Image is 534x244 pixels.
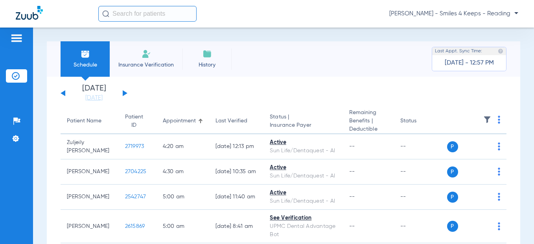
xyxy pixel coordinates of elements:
td: -- [394,159,447,185]
div: Patient ID [125,113,150,129]
span: P [447,192,458,203]
div: Patient Name [67,117,112,125]
span: Last Appt. Sync Time: [435,47,482,55]
div: Patient ID [125,113,143,129]
span: Insurance Verification [116,61,177,69]
span: -- [349,194,355,200]
iframe: Chat Widget [495,206,534,244]
td: [PERSON_NAME] [61,185,119,210]
span: 2719973 [125,144,144,149]
img: group-dot-blue.svg [498,168,500,176]
span: -- [349,169,355,174]
span: Schedule [66,61,104,69]
img: History [203,49,212,59]
span: 2615869 [125,224,145,229]
div: Last Verified [215,117,258,125]
img: Manual Insurance Verification [142,49,151,59]
div: UPMC Dental Advantage Bot [270,222,336,239]
div: Sun Life/Dentaquest - AI [270,147,336,155]
span: Insurance Payer [270,121,336,129]
div: Active [270,164,336,172]
span: [DATE] - 12:57 PM [445,59,494,67]
td: -- [394,185,447,210]
td: [DATE] 8:41 AM [209,210,264,243]
img: filter.svg [483,116,491,124]
td: [PERSON_NAME] [61,159,119,185]
td: -- [394,210,447,243]
img: group-dot-blue.svg [498,116,500,124]
span: -- [349,224,355,229]
div: Appointment [163,117,196,125]
li: [DATE] [70,85,118,102]
td: [DATE] 10:35 AM [209,159,264,185]
a: [DATE] [70,94,118,102]
span: History [188,61,226,69]
span: 2542747 [125,194,146,200]
div: Patient Name [67,117,101,125]
div: Appointment [163,117,203,125]
th: Status | [263,109,342,134]
span: [PERSON_NAME] - Smiles 4 Keeps - Reading [389,10,518,18]
span: P [447,166,458,177]
img: Schedule [81,49,90,59]
div: Sun Life/Dentaquest - AI [270,197,336,205]
div: Active [270,189,336,197]
td: 5:00 AM [157,210,209,243]
td: [DATE] 12:13 PM [209,134,264,159]
img: Search Icon [102,10,109,17]
span: 2704225 [125,169,147,174]
span: P [447,141,458,152]
img: hamburger-icon [10,33,23,43]
td: 5:00 AM [157,185,209,210]
img: group-dot-blue.svg [498,193,500,201]
td: [PERSON_NAME] [61,210,119,243]
img: Zuub Logo [16,6,43,20]
td: Zuljeily [PERSON_NAME] [61,134,119,159]
span: -- [349,144,355,149]
td: [DATE] 11:40 AM [209,185,264,210]
th: Status [394,109,447,134]
div: Last Verified [215,117,247,125]
img: last sync help info [498,48,503,54]
td: 4:20 AM [157,134,209,159]
div: See Verification [270,214,336,222]
td: 4:30 AM [157,159,209,185]
th: Remaining Benefits | [343,109,394,134]
div: Sun Life/Dentaquest - AI [270,172,336,180]
input: Search for patients [98,6,197,22]
td: -- [394,134,447,159]
img: group-dot-blue.svg [498,142,500,150]
div: Active [270,139,336,147]
span: Deductible [349,125,388,133]
span: P [447,221,458,232]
